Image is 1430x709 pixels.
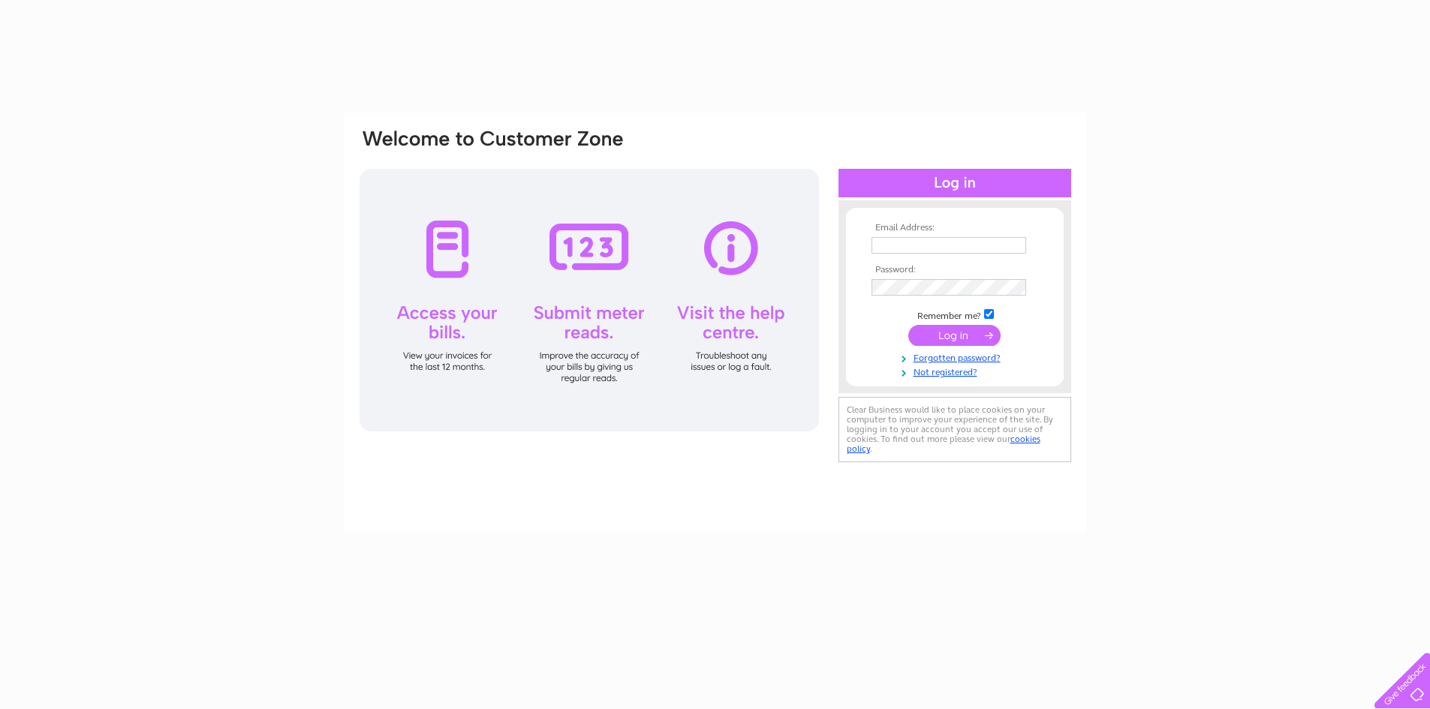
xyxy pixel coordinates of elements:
[868,307,1042,322] td: Remember me?
[868,265,1042,275] th: Password:
[872,350,1042,364] a: Forgotten password?
[908,325,1001,346] input: Submit
[838,397,1071,462] div: Clear Business would like to place cookies on your computer to improve your experience of the sit...
[868,223,1042,233] th: Email Address:
[872,364,1042,378] a: Not registered?
[847,434,1040,454] a: cookies policy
